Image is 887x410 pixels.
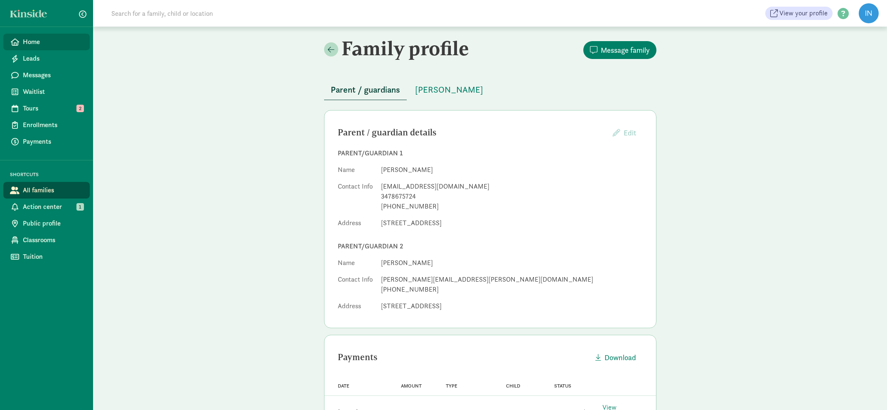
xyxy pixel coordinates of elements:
[76,105,84,112] span: 2
[589,349,643,366] button: Download
[324,80,407,100] button: Parent / guardians
[23,235,83,245] span: Classrooms
[338,241,643,251] div: Parent/guardian 2
[765,7,833,20] a: View your profile
[23,137,83,147] span: Payments
[3,133,90,150] a: Payments
[381,191,643,201] div: 3478675724
[23,120,83,130] span: Enrollments
[3,34,90,50] a: Home
[106,5,339,22] input: Search for a family, child or location
[506,383,520,389] span: Child
[338,351,589,364] div: Payments
[3,117,90,133] a: Enrollments
[381,201,643,211] div: [PHONE_NUMBER]
[3,83,90,100] a: Waitlist
[3,67,90,83] a: Messages
[23,202,83,212] span: Action center
[381,165,643,175] dd: [PERSON_NAME]
[338,126,606,139] div: Parent / guardian details
[3,232,90,248] a: Classrooms
[338,148,643,158] div: Parent/guardian 1
[23,70,83,80] span: Messages
[381,258,643,268] dd: [PERSON_NAME]
[381,182,643,191] div: [EMAIL_ADDRESS][DOMAIN_NAME]
[401,383,422,389] span: Amount
[604,352,636,363] span: Download
[338,383,349,389] span: Date
[338,258,374,271] dt: Name
[338,218,374,231] dt: Address
[408,85,490,95] a: [PERSON_NAME]
[779,8,828,18] span: View your profile
[381,218,643,228] dd: [STREET_ADDRESS]
[324,85,407,95] a: Parent / guardians
[583,41,656,59] button: Message family
[338,301,374,314] dt: Address
[624,128,636,137] span: Edit
[338,165,374,178] dt: Name
[381,301,643,311] dd: [STREET_ADDRESS]
[3,248,90,265] a: Tuition
[23,54,83,64] span: Leads
[23,103,83,113] span: Tours
[23,219,83,228] span: Public profile
[23,252,83,262] span: Tuition
[601,44,650,56] span: Message family
[606,124,643,142] button: Edit
[3,199,90,215] a: Action center 1
[338,182,374,215] dt: Contact Info
[408,80,490,100] button: [PERSON_NAME]
[23,185,83,195] span: All families
[3,182,90,199] a: All families
[381,285,643,295] div: [PHONE_NUMBER]
[446,383,457,389] span: Type
[76,203,84,211] span: 1
[381,275,643,285] div: [PERSON_NAME][EMAIL_ADDRESS][PERSON_NAME][DOMAIN_NAME]
[3,50,90,67] a: Leads
[3,100,90,117] a: Tours 2
[23,87,83,97] span: Waitlist
[324,37,489,60] h2: Family profile
[23,37,83,47] span: Home
[415,83,483,96] span: [PERSON_NAME]
[554,383,571,389] span: Status
[338,275,374,298] dt: Contact Info
[845,370,887,410] iframe: Chat Widget
[331,83,400,96] span: Parent / guardians
[3,215,90,232] a: Public profile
